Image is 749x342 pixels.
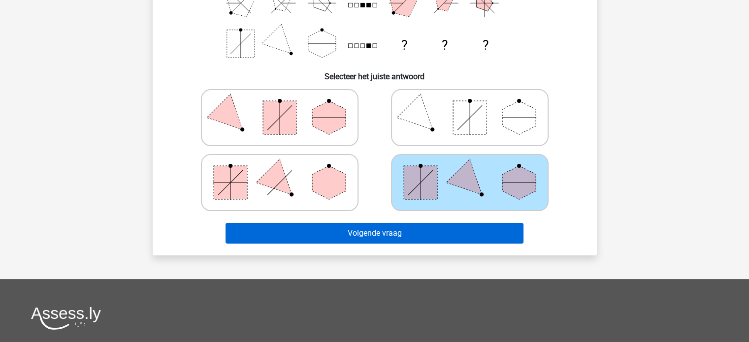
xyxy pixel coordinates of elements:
[442,38,448,53] text: ?
[401,38,407,53] text: ?
[482,38,488,53] text: ?
[31,307,101,330] img: Assessly logo
[226,223,523,244] button: Volgende vraag
[168,64,581,81] h6: Selecteer het juiste antwoord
